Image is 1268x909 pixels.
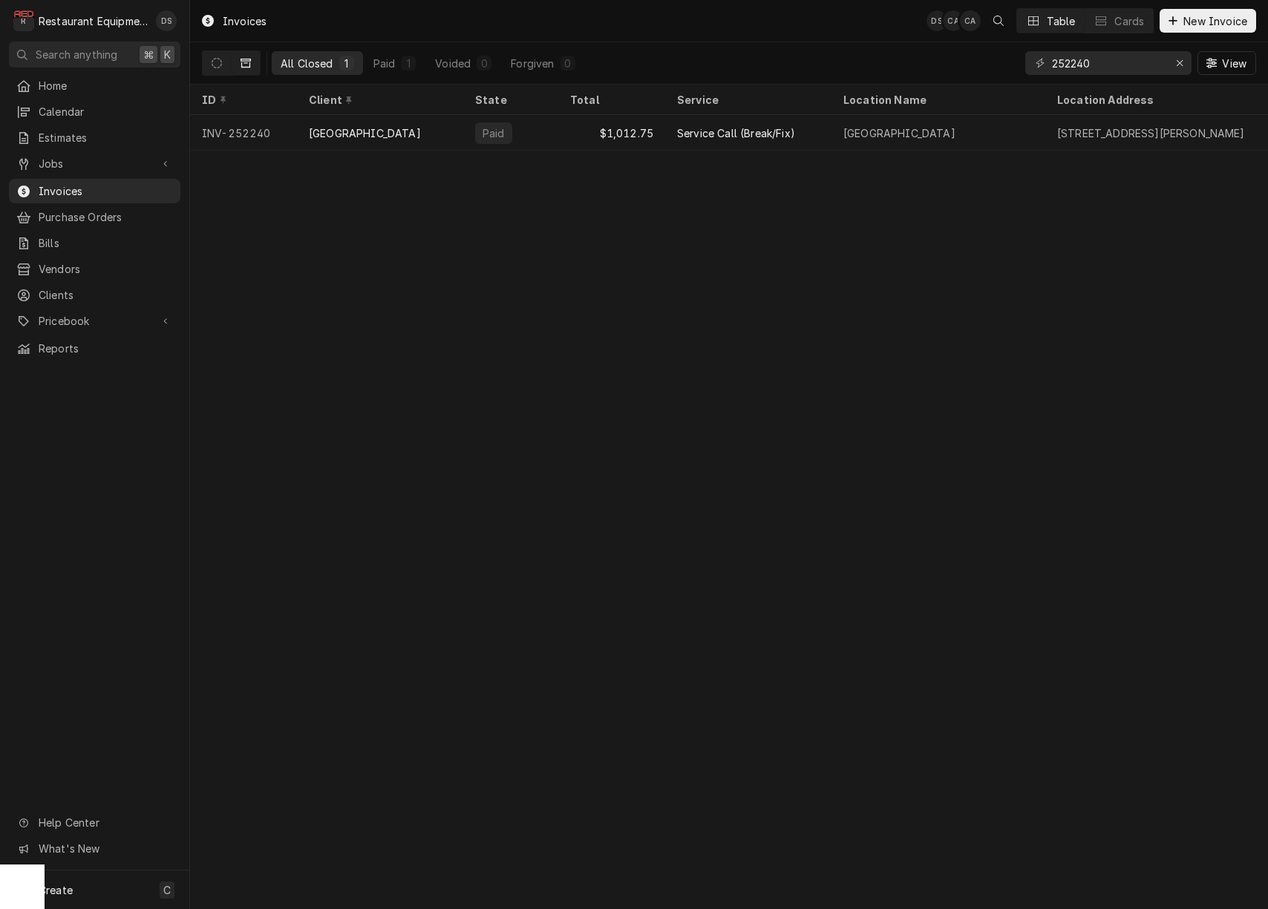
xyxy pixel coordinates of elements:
div: CA [960,10,981,31]
button: Erase input [1168,51,1192,75]
span: Search anything [36,47,117,62]
div: Paid [373,56,396,71]
span: Pricebook [39,313,151,329]
a: Clients [9,283,180,307]
div: DS [927,10,947,31]
div: $1,012.75 [558,115,665,151]
span: Help Center [39,815,171,830]
a: Go to Jobs [9,151,180,176]
span: Home [39,78,173,93]
div: R [13,10,34,31]
span: Reports [39,341,173,356]
div: Service [677,92,817,108]
a: Vendors [9,257,180,281]
div: ID [202,92,282,108]
button: View [1197,51,1256,75]
span: C [163,882,171,898]
div: DS [156,10,177,31]
span: Estimates [39,130,173,145]
div: [STREET_ADDRESS][PERSON_NAME] [1057,125,1245,141]
button: Open search [987,9,1010,33]
a: Calendar [9,99,180,124]
a: Invoices [9,179,180,203]
a: Reports [9,336,180,361]
div: Cards [1114,13,1144,29]
input: Keyword search [1052,51,1163,75]
a: Go to Pricebook [9,309,180,333]
a: Go to Help Center [9,810,180,835]
span: Create [39,884,73,896]
div: Voided [435,56,471,71]
div: Derek Stewart's Avatar [156,10,177,31]
div: Restaurant Equipment Diagnostics [39,13,148,29]
a: Home [9,73,180,98]
span: New Invoice [1180,13,1250,29]
span: Purchase Orders [39,209,173,225]
div: Location Name [843,92,1030,108]
div: Chrissy Adams's Avatar [943,10,964,31]
a: Estimates [9,125,180,150]
span: Invoices [39,183,173,199]
span: Vendors [39,261,173,277]
div: 1 [342,56,351,71]
span: Bills [39,235,173,251]
span: What's New [39,841,171,856]
button: New Invoice [1160,9,1256,33]
div: Service Call (Break/Fix) [677,125,795,141]
span: K [164,47,171,62]
div: All Closed [281,56,333,71]
div: Derek Stewart's Avatar [927,10,947,31]
div: [GEOGRAPHIC_DATA] [309,125,421,141]
div: State [475,92,546,108]
div: Client [309,92,448,108]
div: [GEOGRAPHIC_DATA] [843,125,955,141]
span: View [1219,56,1249,71]
a: Bills [9,231,180,255]
div: Location Address [1057,92,1244,108]
span: Jobs [39,156,151,171]
div: Paid [481,125,506,141]
span: Calendar [39,104,173,119]
a: Purchase Orders [9,205,180,229]
div: CA [943,10,964,31]
div: 0 [563,56,572,71]
div: Forgiven [511,56,554,71]
div: INV-252240 [190,115,297,151]
div: Table [1047,13,1076,29]
a: Go to What's New [9,836,180,861]
div: Chrissy Adams's Avatar [960,10,981,31]
span: ⌘ [143,47,154,62]
div: Restaurant Equipment Diagnostics's Avatar [13,10,34,31]
button: Search anything⌘K [9,42,180,68]
span: Clients [39,287,173,303]
div: 1 [404,56,413,71]
div: 0 [480,56,488,71]
div: Total [570,92,650,108]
